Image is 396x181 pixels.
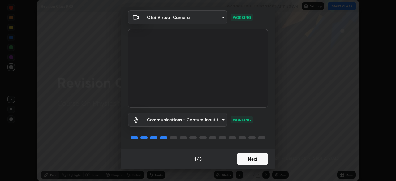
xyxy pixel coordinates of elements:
h4: / [197,156,199,162]
div: OBS Virtual Camera [143,113,227,127]
p: WORKING [233,117,251,123]
p: WORKING [233,15,251,20]
div: OBS Virtual Camera [143,10,227,24]
h4: 5 [199,156,202,162]
h4: 1 [194,156,196,162]
button: Next [237,153,268,165]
